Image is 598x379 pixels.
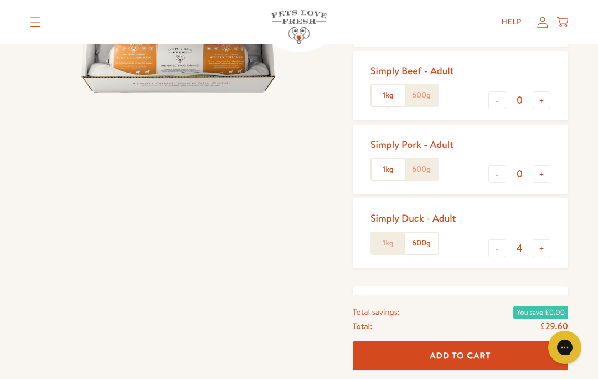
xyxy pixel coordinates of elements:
span: Add To Cart [430,350,491,361]
iframe: Gorgias live chat messenger [543,327,587,368]
span: Total savings: [353,305,400,319]
button: - [488,239,506,257]
label: 1kg [372,85,405,106]
button: - [488,165,506,183]
div: Simply Beef - Adult [370,64,454,77]
label: 600g [405,159,438,180]
summary: Translation missing: en.sections.header.menu [21,8,50,36]
button: Add To Cart [353,341,568,371]
button: + [533,91,550,109]
label: 1kg [372,159,405,180]
label: 600g [405,233,438,254]
button: + [533,239,550,257]
button: - [488,91,506,109]
span: Total: [353,319,372,334]
button: + [533,165,550,183]
img: Pets Love Fresh [271,10,327,44]
span: £29.60 [540,320,568,332]
div: Simply Pork - Adult [370,138,453,151]
span: You save £0.00 [513,306,568,319]
label: 600g [405,85,438,106]
a: Help [492,11,530,33]
div: Simply Duck - Adult [370,212,456,224]
label: 1kg [372,233,405,254]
